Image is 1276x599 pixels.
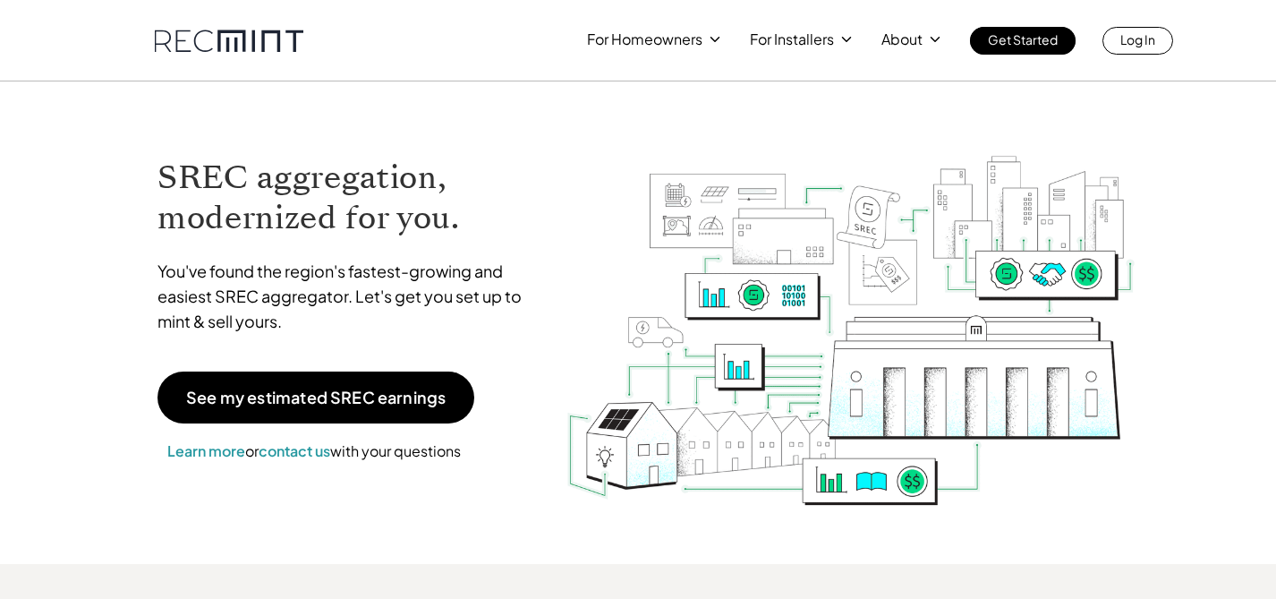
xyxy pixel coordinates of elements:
p: You've found the region's fastest-growing and easiest SREC aggregator. Let's get you set up to mi... [157,259,539,334]
p: Log In [1120,27,1155,52]
p: See my estimated SREC earnings [186,389,446,406]
img: RECmint value cycle [566,108,1136,510]
a: Log In [1102,27,1173,55]
a: Get Started [970,27,1076,55]
a: See my estimated SREC earnings [157,372,474,424]
p: About [881,27,923,52]
p: or with your questions [157,440,471,463]
p: For Installers [750,27,834,52]
p: Get Started [988,27,1058,52]
p: For Homeowners [587,27,702,52]
a: contact us [259,441,330,460]
h1: SREC aggregation, modernized for you. [157,158,539,238]
a: Learn more [167,441,245,460]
